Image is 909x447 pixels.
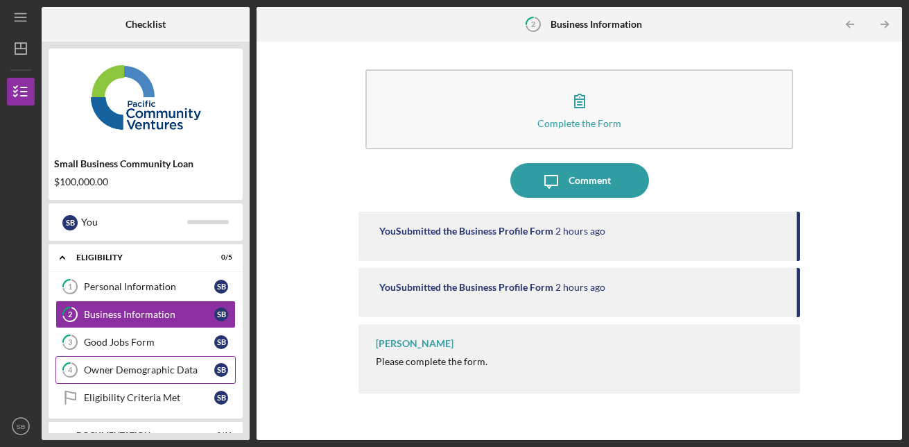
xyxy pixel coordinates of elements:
div: $100,000.00 [54,176,237,187]
div: Complete the Form [537,118,621,128]
b: Checklist [125,19,166,30]
div: S B [214,280,228,294]
button: Comment [510,163,649,198]
div: S B [62,215,78,230]
button: SB [7,412,35,440]
a: 4Owner Demographic DataSB [55,356,236,384]
a: 1Personal InformationSB [55,273,236,301]
div: 0 / 11 [207,431,232,439]
div: You [81,210,187,234]
time: 2025-09-28 20:02 [555,282,605,293]
div: S B [214,391,228,405]
img: Product logo [49,56,243,139]
tspan: 3 [68,338,72,347]
div: Eligibility [76,253,198,262]
a: 2Business InformationSB [55,301,236,328]
div: Good Jobs Form [84,337,214,348]
text: SB [17,423,26,430]
div: You Submitted the Business Profile Form [379,226,553,237]
tspan: 2 [68,310,72,319]
button: Complete the Form [365,69,794,149]
div: Eligibility Criteria Met [84,392,214,403]
div: Business Information [84,309,214,320]
a: Eligibility Criteria MetSB [55,384,236,412]
tspan: 4 [68,366,73,375]
div: 0 / 5 [207,253,232,262]
div: You Submitted the Business Profile Form [379,282,553,293]
time: 2025-09-28 20:08 [555,226,605,237]
div: Please complete the form. [376,356,487,367]
div: Owner Demographic Data [84,364,214,376]
div: Comment [569,163,611,198]
div: Small Business Community Loan [54,158,237,169]
div: S B [214,363,228,377]
tspan: 1 [68,282,72,292]
div: S B [214,307,228,321]
b: Business Information [551,19,642,30]
div: [PERSON_NAME] [376,338,453,349]
div: S B [214,335,228,349]
a: 3Good Jobs FormSB [55,328,236,356]
div: Personal Information [84,281,214,292]
tspan: 2 [531,19,535,28]
div: Documentation [76,431,198,439]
